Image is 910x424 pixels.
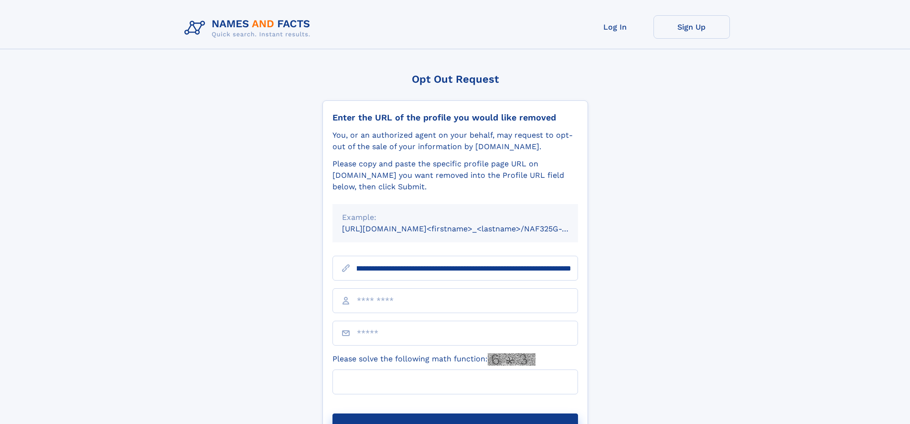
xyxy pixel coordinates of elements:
[332,130,578,152] div: You, or an authorized agent on your behalf, may request to opt-out of the sale of your informatio...
[181,15,318,41] img: Logo Names and Facts
[342,212,568,223] div: Example:
[332,353,535,366] label: Please solve the following math function:
[653,15,730,39] a: Sign Up
[577,15,653,39] a: Log In
[332,158,578,193] div: Please copy and paste the specific profile page URL on [DOMAIN_NAME] you want removed into the Pr...
[342,224,596,233] small: [URL][DOMAIN_NAME]<firstname>_<lastname>/NAF325G-xxxxxxxx
[322,73,588,85] div: Opt Out Request
[332,112,578,123] div: Enter the URL of the profile you would like removed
